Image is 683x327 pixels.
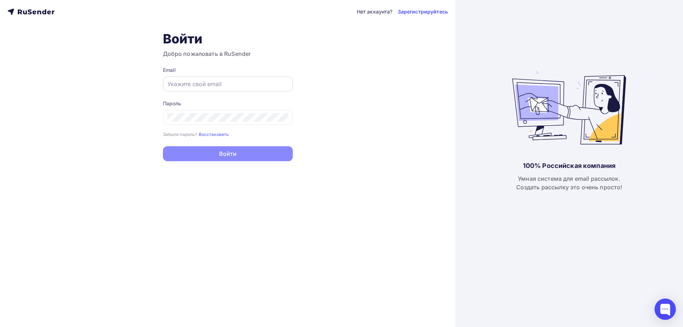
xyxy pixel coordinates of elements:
[398,8,448,15] a: Зарегистрируйтесь
[163,67,293,74] div: Email
[199,132,229,137] small: Восстановить
[163,49,293,58] h3: Добро пожаловать в RuSender
[357,8,393,15] div: Нет аккаунта?
[168,80,288,88] input: Укажите свой email
[163,132,197,137] small: Забыли пароль?
[163,31,293,47] h1: Войти
[199,131,229,137] a: Восстановить
[163,146,293,161] button: Войти
[523,162,615,170] div: 100% Российская компания
[516,174,623,191] div: Умная система для email рассылок. Создать рассылку это очень просто!
[163,100,293,107] div: Пароль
